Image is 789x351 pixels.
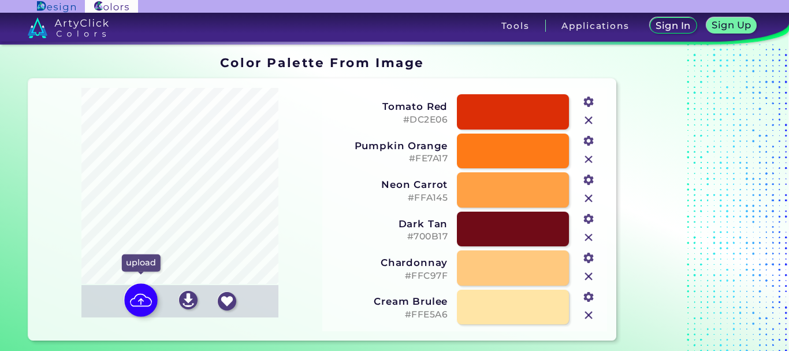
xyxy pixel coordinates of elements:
[122,254,160,271] p: upload
[330,153,448,164] h5: #FE7A17
[581,113,596,128] img: icon_close.svg
[581,191,596,206] img: icon_close.svg
[28,17,109,38] img: logo_artyclick_colors_white.svg
[330,295,448,307] h3: Cream Brulee
[330,271,448,282] h5: #FFC97F
[218,292,236,311] img: icon_favourite_white.svg
[581,152,596,167] img: icon_close.svg
[330,257,448,268] h3: Chardonnay
[714,21,750,29] h5: Sign Up
[220,54,425,71] h1: Color Palette From Image
[330,179,448,190] h3: Neon Carrot
[330,140,448,152] h3: Pumpkin Orange
[561,21,629,30] h3: Applications
[330,231,448,242] h5: #700B17
[657,21,688,30] h5: Sign In
[330,193,448,204] h5: #FFA145
[330,218,448,230] h3: Dark Tan
[581,308,596,323] img: icon_close.svg
[501,21,530,30] h3: Tools
[581,269,596,284] img: icon_close.svg
[709,19,754,33] a: Sign Up
[581,230,596,245] img: icon_close.svg
[124,283,158,317] img: icon picture
[330,114,448,125] h5: #DC2E06
[330,309,448,320] h5: #FFE5A6
[330,101,448,112] h3: Tomato Red
[179,291,198,309] img: icon_download_white.svg
[37,1,76,12] img: ArtyClick Design logo
[652,19,695,33] a: Sign In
